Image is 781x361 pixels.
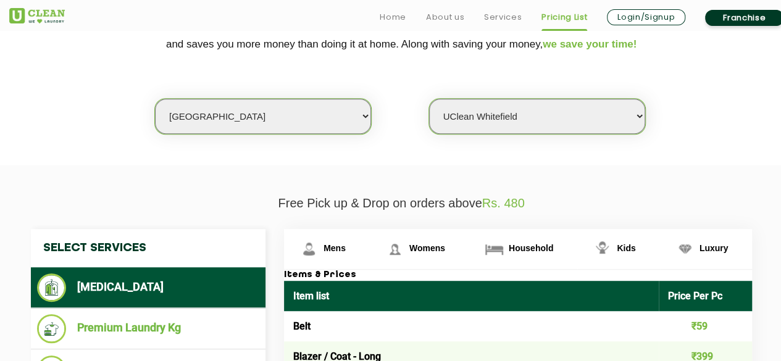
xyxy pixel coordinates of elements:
[700,243,729,253] span: Luxury
[591,238,613,260] img: Kids
[37,273,66,302] img: Dry Cleaning
[543,38,637,50] span: we save your time!
[380,10,406,25] a: Home
[607,9,685,25] a: Login/Signup
[31,229,265,267] h4: Select Services
[324,243,346,253] span: Mens
[509,243,553,253] span: Household
[484,10,522,25] a: Services
[37,314,259,343] li: Premium Laundry Kg
[409,243,445,253] span: Womens
[384,238,406,260] img: Womens
[37,314,66,343] img: Premium Laundry Kg
[482,196,525,210] span: Rs. 480
[9,8,65,23] img: UClean Laundry and Dry Cleaning
[674,238,696,260] img: Luxury
[284,311,659,341] td: Belt
[483,238,505,260] img: Household
[37,273,259,302] li: [MEDICAL_DATA]
[426,10,464,25] a: About us
[659,311,753,341] td: ₹59
[284,281,659,311] th: Item list
[284,270,752,281] h3: Items & Prices
[541,10,587,25] a: Pricing List
[617,243,635,253] span: Kids
[298,238,320,260] img: Mens
[659,281,753,311] th: Price Per Pc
